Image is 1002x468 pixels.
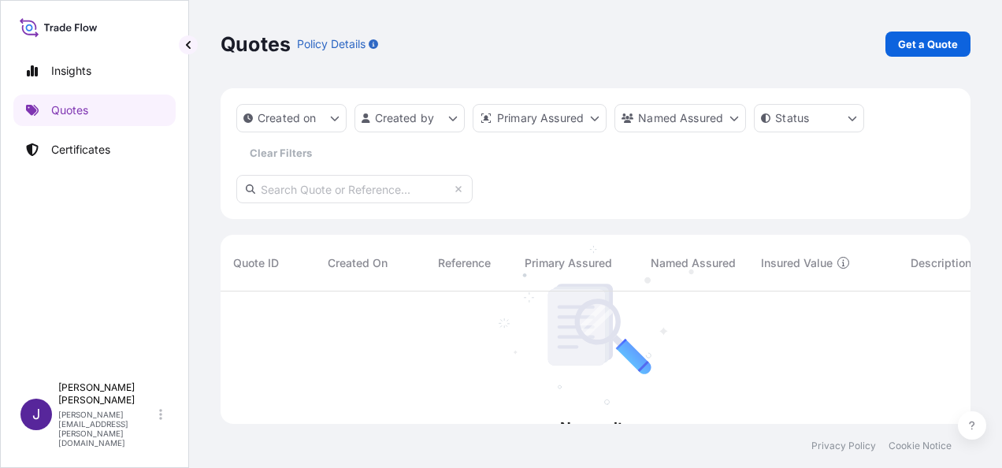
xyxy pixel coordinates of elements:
[614,104,746,132] button: cargoOwner Filter options
[236,175,473,203] input: Search Quote or Reference...
[811,440,876,452] a: Privacy Policy
[58,381,156,407] p: [PERSON_NAME] [PERSON_NAME]
[51,142,110,158] p: Certificates
[898,36,958,52] p: Get a Quote
[438,255,491,271] span: Reference
[525,255,612,271] span: Primary Assured
[761,255,833,271] span: Insured Value
[473,104,607,132] button: distributor Filter options
[32,407,40,422] span: J
[354,104,465,132] button: createdBy Filter options
[297,36,366,52] p: Policy Details
[889,440,952,452] a: Cookie Notice
[250,145,312,161] p: Clear Filters
[51,63,91,79] p: Insights
[236,140,325,165] button: Clear Filters
[51,102,88,118] p: Quotes
[497,110,584,126] p: Primary Assured
[13,55,176,87] a: Insights
[13,95,176,126] a: Quotes
[58,410,156,448] p: [PERSON_NAME][EMAIL_ADDRESS][PERSON_NAME][DOMAIN_NAME]
[233,255,279,271] span: Quote ID
[754,104,864,132] button: certificateStatus Filter options
[221,32,291,57] p: Quotes
[258,110,317,126] p: Created on
[651,255,736,271] span: Named Assured
[236,104,347,132] button: createdOn Filter options
[13,134,176,165] a: Certificates
[375,110,435,126] p: Created by
[775,110,809,126] p: Status
[885,32,970,57] a: Get a Quote
[638,110,723,126] p: Named Assured
[328,255,388,271] span: Created On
